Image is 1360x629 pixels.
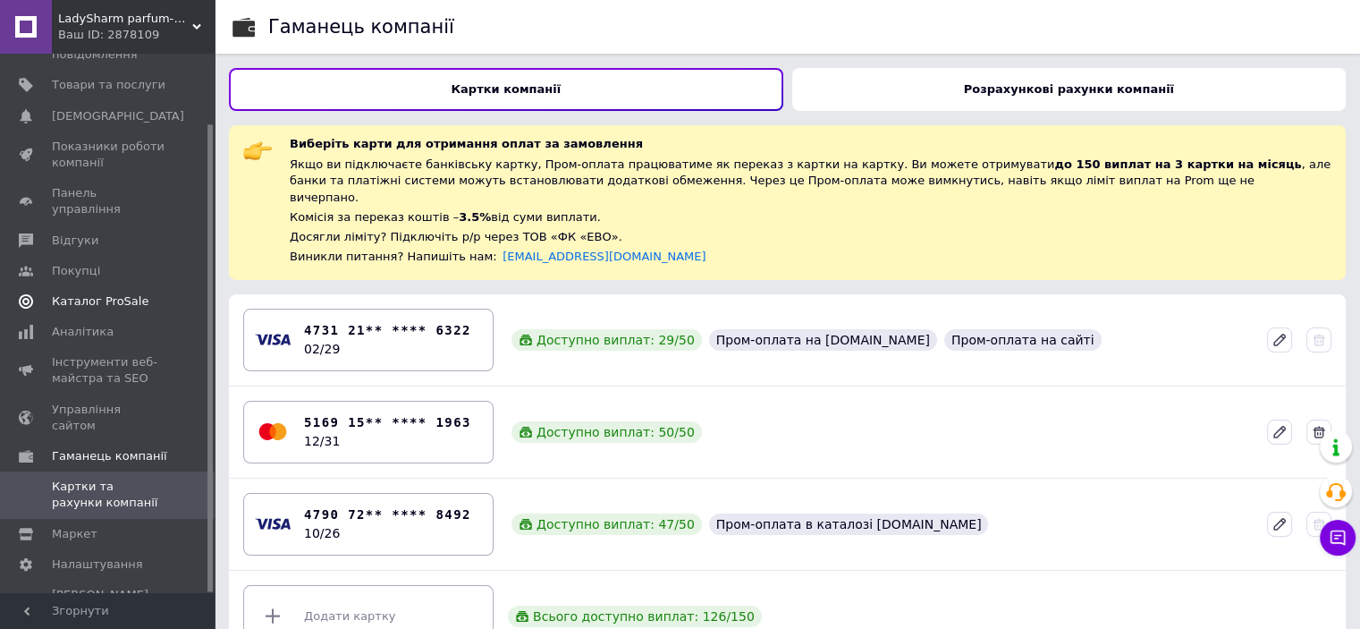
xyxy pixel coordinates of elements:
span: 3.5% [459,210,491,224]
span: Каталог ProSale [52,293,148,310]
a: [EMAIL_ADDRESS][DOMAIN_NAME] [503,250,705,263]
span: Маркет [52,526,97,542]
time: 02/29 [304,342,340,356]
div: Доступно виплат: 50 / 50 [511,421,702,443]
span: Показники роботи компанії [52,139,165,171]
span: Виберіть карти для отримання оплат за замовлення [290,137,643,150]
div: Доступно виплат: 29 / 50 [511,329,702,351]
span: Товари та послуги [52,77,165,93]
span: Інструменти веб-майстра та SEO [52,354,165,387]
div: Виникли питання? Напишіть нам: [290,249,1331,265]
span: Аналітика [52,324,114,340]
div: Якщо ви підключаєте банківську картку, Пром-оплата працюватиме як переказ з картки на картку. Ви ... [290,157,1331,206]
div: Гаманець компанії [268,18,454,37]
time: 12/31 [304,434,340,448]
div: Доступно виплат: 47 / 50 [511,514,702,535]
span: [DEMOGRAPHIC_DATA] [52,108,184,124]
b: Розрахункові рахунки компанії [964,82,1174,96]
b: Картки компанії [451,82,561,96]
div: Пром-оплата на [DOMAIN_NAME] [709,329,937,351]
span: Управління сайтом [52,402,165,434]
div: Пром-оплата в каталозі [DOMAIN_NAME] [709,514,989,535]
div: Досягли ліміту? Підключіть р/р через ТОВ «ФК «ЕВО». [290,229,1331,245]
div: Пром-оплата на сайті [944,329,1102,351]
span: Панель управління [52,185,165,217]
span: Відгуки [52,233,98,249]
div: Всього доступно виплат: 126 / 150 [508,606,762,627]
div: Ваш ID: 2878109 [58,27,215,43]
img: :point_right: [243,136,272,165]
button: Чат з покупцем [1320,520,1356,556]
span: Налаштування [52,557,143,573]
span: до 150 виплат на 3 картки на місяць [1054,157,1301,171]
span: Картки та рахунки компанії [52,479,165,511]
time: 10/26 [304,526,340,540]
div: Комісія за переказ коштів – від суми виплати. [290,209,1331,226]
span: LadySharm parfum-opt [58,11,192,27]
span: Гаманець компанії [52,448,167,464]
span: Покупці [52,263,100,279]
